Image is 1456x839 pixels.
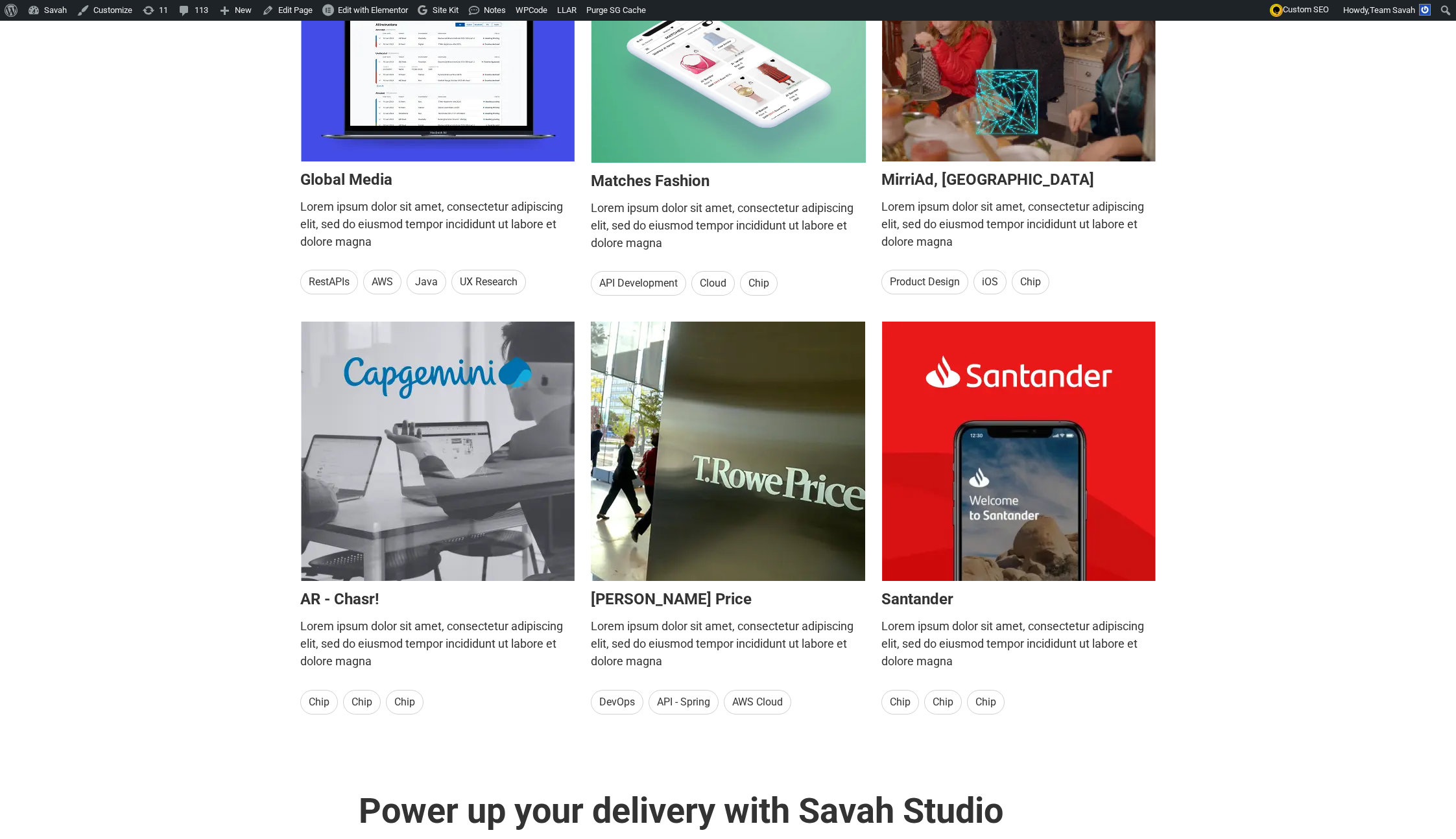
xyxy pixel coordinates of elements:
[460,276,518,288] span: UX Research
[657,696,710,708] span: API - Spring
[352,696,372,708] span: Chip
[748,277,769,289] span: Chip
[591,617,866,670] p: Lorem ipsum dolor sit amet, consectetur adipiscing elit, sed do eiusmod tempor incididunt ut labo...
[881,172,1156,187] h3: MirriAd, [GEOGRAPHIC_DATA]
[591,199,866,252] p: Lorem ipsum dolor sit amet, consectetur adipiscing elit, sed do eiusmod tempor incididunt ut labo...
[591,173,866,189] h3: Matches Fashion
[982,276,998,288] span: iOS
[359,794,1098,829] h2: Power up your delivery with Savah Studio
[1370,5,1415,15] span: Team Savah
[300,617,575,670] p: Lorem ipsum dolor sit amet, consectetur adipiscing elit, sed do eiusmod tempor incididunt ut labo...
[309,276,350,288] span: RestAPIs
[394,696,415,708] span: Chip
[700,277,726,289] span: Cloud
[732,696,783,708] span: AWS Cloud
[599,277,678,289] span: API Development
[933,696,953,708] span: Chip
[338,5,408,15] span: Edit with Elementor
[599,696,635,708] span: DevOps
[300,198,575,250] p: Lorem ipsum dolor sit amet, consectetur adipiscing elit, sed do eiusmod tempor incididunt ut labo...
[372,276,393,288] span: AWS
[890,276,960,288] span: Product Design
[591,591,866,607] h3: [PERSON_NAME] Price
[890,696,911,708] span: Chip
[1391,777,1456,839] iframe: Chat Widget
[309,696,329,708] span: Chip
[300,172,575,187] h3: Global Media
[881,198,1156,250] p: Lorem ipsum dolor sit amet, consectetur adipiscing elit, sed do eiusmod tempor incididunt ut labo...
[300,591,575,607] h3: AR - Chasr!
[881,591,1156,607] h3: Santander
[433,5,459,15] span: Site Kit
[975,696,996,708] span: Chip
[881,617,1156,670] p: Lorem ipsum dolor sit amet, consectetur adipiscing elit, sed do eiusmod tempor incididunt ut labo...
[1020,276,1041,288] span: Chip
[415,276,438,288] span: Java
